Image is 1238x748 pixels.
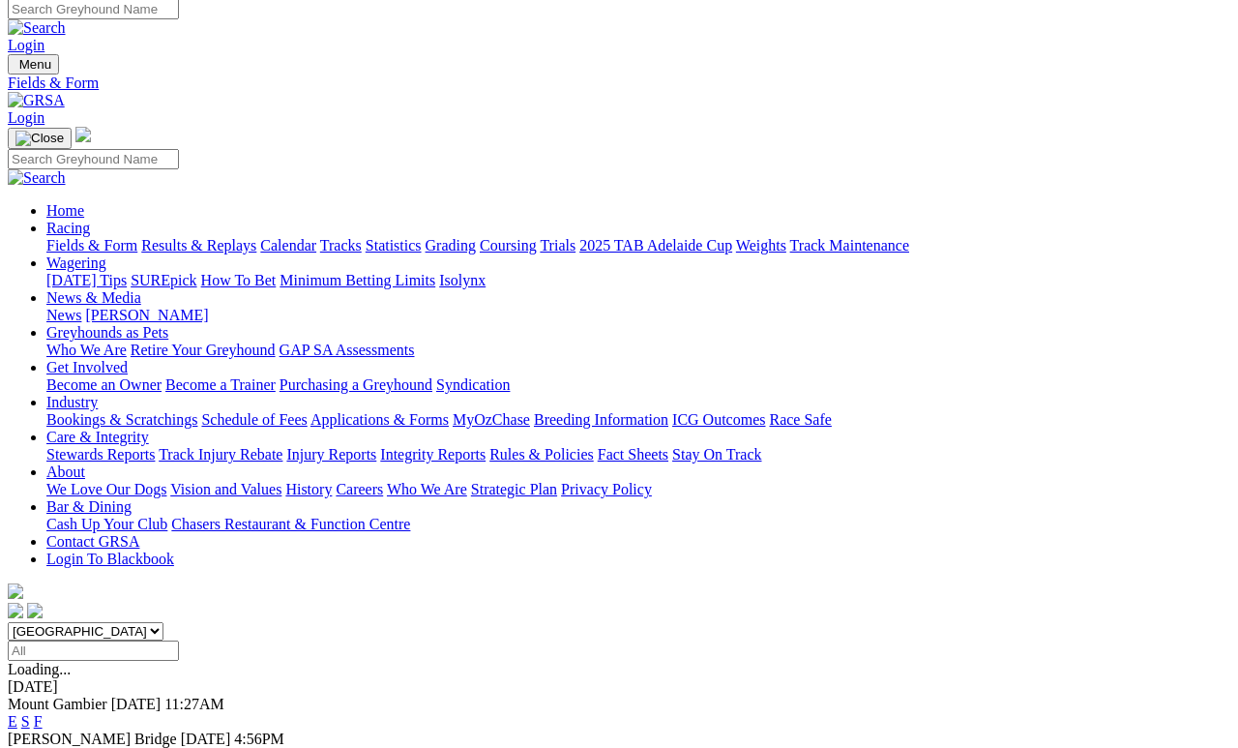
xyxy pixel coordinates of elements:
[471,481,557,497] a: Strategic Plan
[46,481,166,497] a: We Love Our Dogs
[8,678,1230,696] div: [DATE]
[46,446,155,463] a: Stewards Reports
[453,411,530,428] a: MyOzChase
[201,272,277,288] a: How To Bet
[46,429,149,445] a: Care & Integrity
[171,516,410,532] a: Chasers Restaurant & Function Centre
[439,272,486,288] a: Isolynx
[8,37,44,53] a: Login
[46,254,106,271] a: Wagering
[46,342,1230,359] div: Greyhounds as Pets
[8,54,59,75] button: Toggle navigation
[46,411,197,428] a: Bookings & Scratchings
[46,516,167,532] a: Cash Up Your Club
[159,446,282,463] a: Track Injury Rebate
[181,731,231,747] span: [DATE]
[234,731,284,747] span: 4:56PM
[280,342,415,358] a: GAP SA Assessments
[8,128,72,149] button: Toggle navigation
[46,237,1230,254] div: Racing
[540,237,575,254] a: Trials
[8,713,17,730] a: E
[8,731,177,747] span: [PERSON_NAME] Bridge
[280,376,432,393] a: Purchasing a Greyhound
[46,342,127,358] a: Who We Are
[46,272,1230,289] div: Wagering
[8,92,65,109] img: GRSA
[310,411,449,428] a: Applications & Forms
[320,237,362,254] a: Tracks
[19,57,51,72] span: Menu
[285,481,332,497] a: History
[280,272,435,288] a: Minimum Betting Limits
[46,533,139,550] a: Contact GRSA
[260,237,316,254] a: Calendar
[46,289,141,306] a: News & Media
[46,376,162,393] a: Become an Owner
[165,376,276,393] a: Become a Trainer
[426,237,476,254] a: Grading
[8,603,23,618] img: facebook.svg
[8,641,179,661] input: Select date
[46,376,1230,394] div: Get Involved
[561,481,652,497] a: Privacy Policy
[336,481,383,497] a: Careers
[21,713,30,730] a: S
[111,696,162,712] span: [DATE]
[15,131,64,146] img: Close
[46,202,84,219] a: Home
[46,220,90,236] a: Racing
[46,324,168,341] a: Greyhounds as Pets
[46,359,128,375] a: Get Involved
[46,481,1230,498] div: About
[75,127,91,142] img: logo-grsa-white.png
[46,307,81,323] a: News
[380,446,486,463] a: Integrity Reports
[598,446,668,463] a: Fact Sheets
[46,551,174,567] a: Login To Blackbook
[8,696,107,712] span: Mount Gambier
[672,446,761,463] a: Stay On Track
[46,516,1230,533] div: Bar & Dining
[480,237,537,254] a: Coursing
[489,446,594,463] a: Rules & Policies
[769,411,831,428] a: Race Safe
[170,481,281,497] a: Vision and Values
[8,109,44,126] a: Login
[8,149,179,169] input: Search
[8,19,66,37] img: Search
[46,446,1230,464] div: Care & Integrity
[201,411,307,428] a: Schedule of Fees
[579,237,732,254] a: 2025 TAB Adelaide Cup
[46,464,85,480] a: About
[46,307,1230,324] div: News & Media
[131,342,276,358] a: Retire Your Greyhound
[46,394,98,410] a: Industry
[366,237,422,254] a: Statistics
[46,272,127,288] a: [DATE] Tips
[436,376,510,393] a: Syndication
[286,446,376,463] a: Injury Reports
[8,169,66,187] img: Search
[672,411,765,428] a: ICG Outcomes
[46,498,132,515] a: Bar & Dining
[46,411,1230,429] div: Industry
[34,713,43,730] a: F
[790,237,909,254] a: Track Maintenance
[131,272,196,288] a: SUREpick
[85,307,208,323] a: [PERSON_NAME]
[387,481,467,497] a: Who We Are
[534,411,668,428] a: Breeding Information
[46,237,137,254] a: Fields & Form
[141,237,256,254] a: Results & Replays
[736,237,786,254] a: Weights
[8,75,1230,92] a: Fields & Form
[8,661,71,677] span: Loading...
[8,583,23,599] img: logo-grsa-white.png
[27,603,43,618] img: twitter.svg
[164,696,224,712] span: 11:27AM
